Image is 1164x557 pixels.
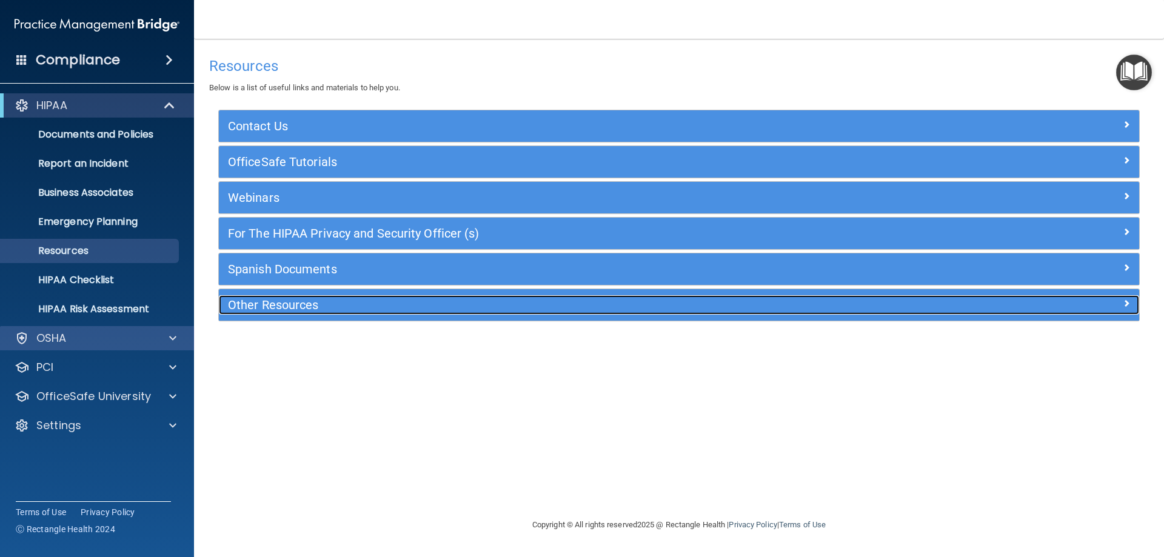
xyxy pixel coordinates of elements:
[209,58,1149,74] h4: Resources
[228,152,1130,172] a: OfficeSafe Tutorials
[8,187,173,199] p: Business Associates
[228,116,1130,136] a: Contact Us
[228,298,900,312] h5: Other Resources
[16,506,66,518] a: Terms of Use
[228,259,1130,279] a: Spanish Documents
[8,245,173,257] p: Resources
[228,262,900,276] h5: Spanish Documents
[36,98,67,113] p: HIPAA
[779,520,826,529] a: Terms of Use
[729,520,777,529] a: Privacy Policy
[228,295,1130,315] a: Other Resources
[81,506,135,518] a: Privacy Policy
[1116,55,1152,90] button: Open Resource Center
[36,360,53,375] p: PCI
[15,13,179,37] img: PMB logo
[36,52,120,68] h4: Compliance
[36,331,67,345] p: OSHA
[36,389,151,404] p: OfficeSafe University
[16,523,115,535] span: Ⓒ Rectangle Health 2024
[15,418,176,433] a: Settings
[228,188,1130,207] a: Webinars
[15,389,176,404] a: OfficeSafe University
[8,303,173,315] p: HIPAA Risk Assessment
[8,158,173,170] p: Report an Incident
[209,83,400,92] span: Below is a list of useful links and materials to help you.
[36,418,81,433] p: Settings
[954,471,1149,519] iframe: Drift Widget Chat Controller
[228,119,900,133] h5: Contact Us
[228,155,900,168] h5: OfficeSafe Tutorials
[458,505,900,544] div: Copyright © All rights reserved 2025 @ Rectangle Health | |
[228,191,900,204] h5: Webinars
[8,274,173,286] p: HIPAA Checklist
[15,360,176,375] a: PCI
[228,227,900,240] h5: For The HIPAA Privacy and Security Officer (s)
[15,98,176,113] a: HIPAA
[228,224,1130,243] a: For The HIPAA Privacy and Security Officer (s)
[15,331,176,345] a: OSHA
[8,216,173,228] p: Emergency Planning
[8,128,173,141] p: Documents and Policies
